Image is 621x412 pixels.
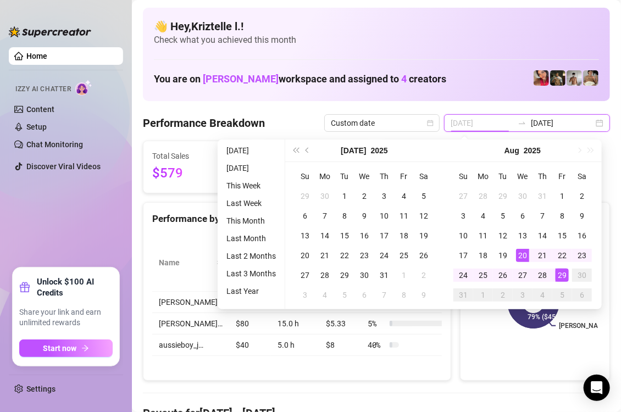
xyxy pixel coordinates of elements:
[19,282,30,293] span: gift
[533,186,552,206] td: 2025-07-31
[315,285,335,305] td: 2025-08-04
[397,209,411,222] div: 11
[318,269,331,282] div: 28
[496,269,509,282] div: 26
[298,229,312,242] div: 13
[493,186,513,206] td: 2025-07-29
[496,249,509,262] div: 19
[504,140,519,162] button: Choose a month
[222,197,280,210] li: Last Week
[584,375,610,401] div: Open Intercom Messenger
[26,162,101,171] a: Discover Viral Videos
[575,190,589,203] div: 2
[572,246,592,265] td: 2025-08-23
[572,265,592,285] td: 2025-08-30
[222,267,280,280] li: Last 3 Months
[318,190,331,203] div: 30
[374,226,394,246] td: 2025-07-17
[298,209,312,222] div: 6
[473,186,493,206] td: 2025-07-28
[518,119,526,127] span: to
[552,226,572,246] td: 2025-08-15
[476,288,490,302] div: 1
[298,249,312,262] div: 20
[37,276,113,298] strong: Unlock $100 AI Credits
[378,229,391,242] div: 17
[295,166,315,186] th: Su
[417,209,430,222] div: 12
[552,166,572,186] th: Fr
[298,190,312,203] div: 29
[222,249,280,263] li: Last 2 Months
[354,186,374,206] td: 2025-07-02
[453,186,473,206] td: 2025-07-27
[315,206,335,226] td: 2025-07-07
[496,190,509,203] div: 29
[473,246,493,265] td: 2025-08-18
[536,269,549,282] div: 28
[572,166,592,186] th: Sa
[513,285,533,305] td: 2025-09-03
[295,246,315,265] td: 2025-07-20
[513,206,533,226] td: 2025-08-06
[575,209,589,222] div: 9
[378,249,391,262] div: 24
[417,288,430,302] div: 9
[374,246,394,265] td: 2025-07-24
[453,265,473,285] td: 2025-08-24
[552,265,572,285] td: 2025-08-29
[354,246,374,265] td: 2025-07-23
[556,288,569,302] div: 5
[81,344,89,352] span: arrow-right
[394,285,414,305] td: 2025-08-08
[358,288,371,302] div: 6
[295,186,315,206] td: 2025-06-29
[319,335,361,356] td: $8
[513,166,533,186] th: We
[222,179,280,192] li: This Week
[338,209,351,222] div: 8
[397,249,411,262] div: 25
[550,70,565,86] img: Tony
[417,249,430,262] div: 26
[26,385,56,393] a: Settings
[338,190,351,203] div: 1
[518,119,526,127] span: swap-right
[414,206,434,226] td: 2025-07-12
[354,285,374,305] td: 2025-08-06
[401,73,407,85] span: 4
[368,318,385,330] span: 5 %
[575,288,589,302] div: 6
[19,339,113,357] button: Start nowarrow-right
[335,285,354,305] td: 2025-08-05
[319,313,361,335] td: $5.33
[335,246,354,265] td: 2025-07-22
[222,285,280,298] li: Last Year
[453,285,473,305] td: 2025-08-31
[457,288,470,302] div: 31
[43,344,77,353] span: Start now
[397,269,411,282] div: 1
[453,206,473,226] td: 2025-08-03
[358,249,371,262] div: 23
[513,186,533,206] td: 2025-07-30
[152,313,229,335] td: [PERSON_NAME]…
[358,209,371,222] div: 9
[154,19,599,34] h4: 👋 Hey, Kriztelle l. !
[152,292,229,313] td: [PERSON_NAME]…
[476,209,490,222] div: 4
[473,265,493,285] td: 2025-08-25
[493,166,513,186] th: Tu
[536,288,549,302] div: 4
[315,246,335,265] td: 2025-07-21
[417,190,430,203] div: 5
[378,269,391,282] div: 31
[556,269,569,282] div: 29
[354,226,374,246] td: 2025-07-16
[417,269,430,282] div: 2
[19,307,113,329] span: Share your link and earn unlimited rewards
[295,206,315,226] td: 2025-07-06
[457,229,470,242] div: 10
[15,84,71,94] span: Izzy AI Chatter
[374,206,394,226] td: 2025-07-10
